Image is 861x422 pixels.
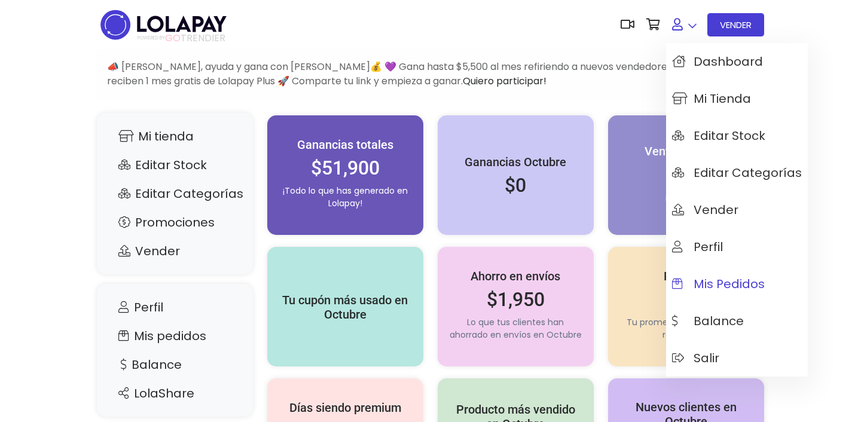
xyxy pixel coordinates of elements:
a: Editar Stock [666,117,808,154]
a: Promociones [109,211,241,234]
span: TRENDIER [138,33,225,44]
a: Balance [109,353,241,376]
a: Editar Categorías [109,182,241,205]
a: Perfil [666,228,808,265]
a: Mis pedidos [109,325,241,347]
a: Mi tienda [109,125,241,148]
h2: $0 [450,174,582,197]
a: Editar Categorías [666,154,808,191]
h2: $51,900 [279,157,411,179]
span: Vender [672,203,738,216]
a: Vender [109,240,241,262]
h5: Ganancias Octubre [450,155,582,169]
h5: Reviews [620,269,752,283]
span: Balance [672,314,744,328]
span: Mi tienda [672,92,751,105]
p: ¡Sigue así! [620,191,752,203]
p: Lo que tus clientes han ahorrado en envíos en Octubre [450,316,582,341]
h5: Ahorro en envíos [450,269,582,283]
h2: $1,950 [450,288,582,311]
span: 📣 [PERSON_NAME], ayuda y gana con [PERSON_NAME]💰 💜 Gana hasta $5,500 al mes refiriendo a nuevos v... [107,60,749,88]
a: VENDER [707,13,764,36]
a: Salir [666,340,808,377]
span: Editar Categorías [672,166,802,179]
h5: Ventas Octubre [620,144,752,158]
h5: Días siendo premium [279,400,411,415]
p: Tu promedio actual - No. de reseñas: 50 [620,316,752,341]
span: Dashboard [672,55,763,68]
h5: Tu cupón más usado en Octubre [279,293,411,322]
a: LolaShare [109,382,241,405]
span: POWERED BY [138,35,165,41]
a: Vender [666,191,808,228]
span: Perfil [672,240,723,253]
a: Perfil [109,296,241,319]
h2: 4.9 [620,288,752,311]
a: Quiero participar! [463,74,546,88]
span: Editar Stock [672,129,765,142]
h2: 10 [620,163,752,186]
span: Salir [672,351,719,365]
a: Balance [666,302,808,340]
a: Editar Stock [109,154,241,176]
a: Mi tienda [666,80,808,117]
a: Dashboard [666,43,808,80]
span: Mis pedidos [672,277,765,290]
span: GO [165,31,181,45]
p: ¡Todo lo que has generado en Lolapay! [279,185,411,210]
a: Mis pedidos [666,265,808,302]
img: logo [97,6,230,44]
h5: Ganancias totales [279,137,411,152]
